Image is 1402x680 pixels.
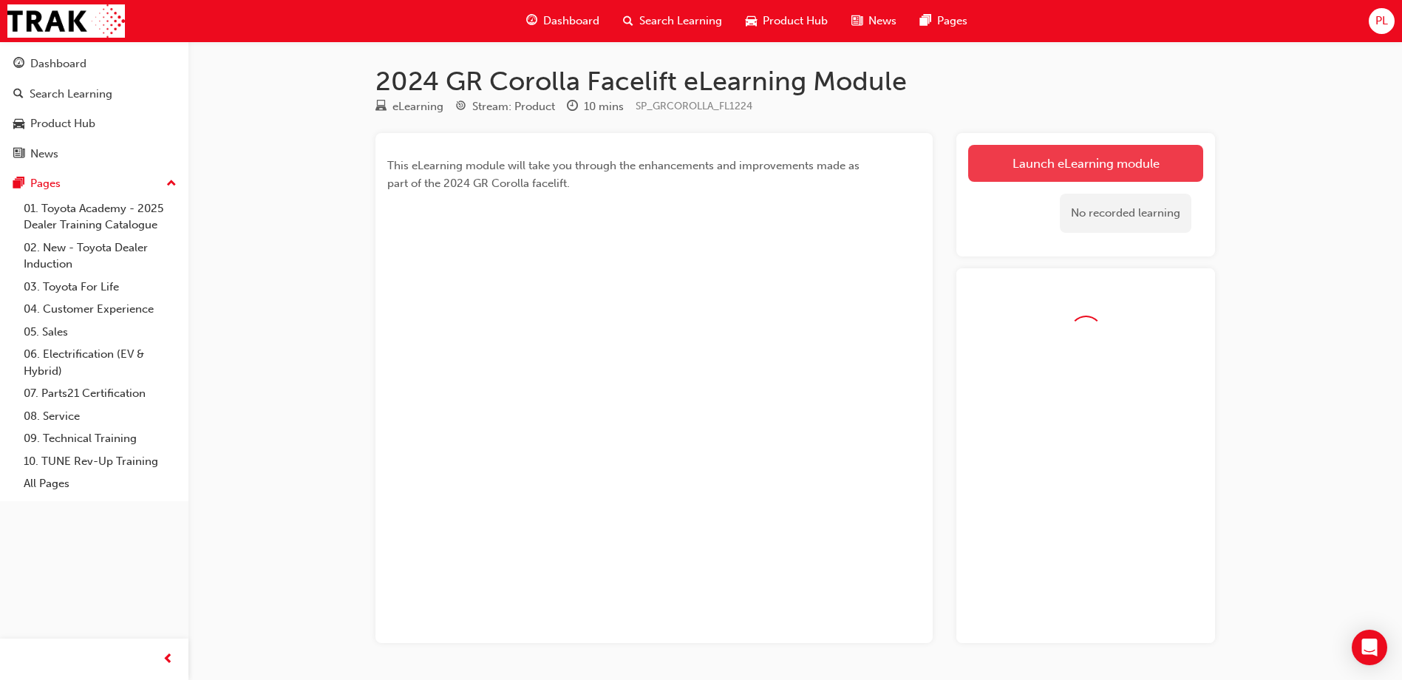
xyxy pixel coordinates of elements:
span: car-icon [746,12,757,30]
span: pages-icon [13,177,24,191]
span: This eLearning module will take you through the enhancements and improvements made as part of the... [387,159,862,190]
a: car-iconProduct Hub [734,6,840,36]
div: Stream [455,98,555,116]
div: Type [375,98,443,116]
a: pages-iconPages [908,6,979,36]
a: 10. TUNE Rev-Up Training [18,450,183,473]
div: eLearning [392,98,443,115]
img: Trak [7,4,125,38]
a: 01. Toyota Academy - 2025 Dealer Training Catalogue [18,197,183,237]
div: No recorded learning [1060,194,1191,233]
a: News [6,140,183,168]
div: Product Hub [30,115,95,132]
a: news-iconNews [840,6,908,36]
a: 03. Toyota For Life [18,276,183,299]
a: search-iconSearch Learning [611,6,734,36]
span: Search Learning [639,13,722,30]
span: Dashboard [543,13,599,30]
span: Learning resource code [636,100,752,112]
span: News [868,13,896,30]
div: Duration [567,98,624,116]
a: Search Learning [6,81,183,108]
span: search-icon [623,12,633,30]
span: Product Hub [763,13,828,30]
div: News [30,146,58,163]
span: news-icon [851,12,862,30]
div: Search Learning [30,86,112,103]
a: 08. Service [18,405,183,428]
button: Pages [6,170,183,197]
a: 02. New - Toyota Dealer Induction [18,237,183,276]
h1: 2024 GR Corolla Facelift eLearning Module [375,65,1215,98]
a: 09. Technical Training [18,427,183,450]
a: Product Hub [6,110,183,137]
button: PL [1369,8,1395,34]
span: learningResourceType_ELEARNING-icon [375,101,387,114]
span: guage-icon [13,58,24,71]
div: Dashboard [30,55,86,72]
span: up-icon [166,174,177,194]
div: Pages [30,175,61,192]
span: news-icon [13,148,24,161]
span: guage-icon [526,12,537,30]
span: PL [1375,13,1388,30]
span: car-icon [13,118,24,131]
a: Dashboard [6,50,183,78]
span: clock-icon [567,101,578,114]
a: 06. Electrification (EV & Hybrid) [18,343,183,382]
a: guage-iconDashboard [514,6,611,36]
div: Stream: Product [472,98,555,115]
span: prev-icon [163,650,174,669]
a: Launch eLearning module [968,145,1203,182]
a: 04. Customer Experience [18,298,183,321]
div: Open Intercom Messenger [1352,630,1387,665]
button: DashboardSearch LearningProduct HubNews [6,47,183,170]
span: pages-icon [920,12,931,30]
a: All Pages [18,472,183,495]
span: search-icon [13,88,24,101]
span: target-icon [455,101,466,114]
a: 07. Parts21 Certification [18,382,183,405]
span: Pages [937,13,967,30]
a: 05. Sales [18,321,183,344]
div: 10 mins [584,98,624,115]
